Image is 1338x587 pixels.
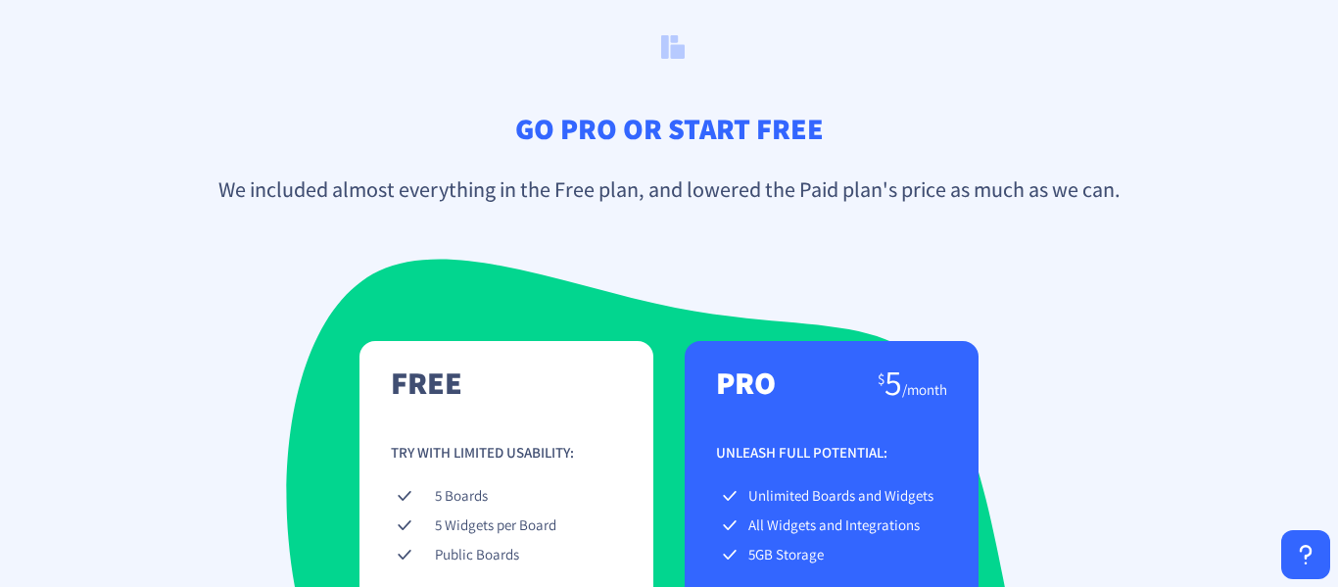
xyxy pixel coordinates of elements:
[431,541,622,570] td: Public Boards
[431,482,622,512] td: 5 Boards
[716,443,947,463] div: Unleash full potential:
[716,372,776,392] div: pro
[878,369,884,388] span: $
[744,482,947,512] td: Unlimited Boards and Widgets
[884,359,902,405] span: 5
[391,372,462,392] div: free
[661,35,685,59] img: logo.svg
[907,380,947,399] span: month
[431,512,622,541] td: 5 Widgets per Board
[744,541,947,570] td: 5GB Storage
[902,380,947,399] span: /
[744,512,947,541] td: All Widgets and Integrations
[391,443,622,463] div: Try with limited usability:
